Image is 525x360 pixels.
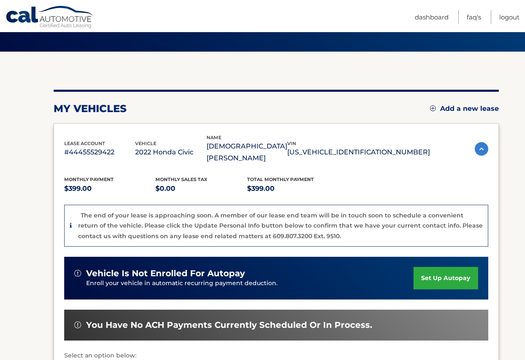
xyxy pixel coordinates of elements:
[74,322,81,328] img: alert-white.svg
[64,183,156,195] p: $399.00
[86,279,414,288] p: Enroll your vehicle in automatic recurring payment deduction.
[54,102,127,115] h2: my vehicles
[430,105,436,111] img: add.svg
[135,140,156,146] span: vehicle
[86,268,245,279] span: vehicle is not enrolled for autopay
[155,176,207,182] span: Monthly sales Tax
[467,10,481,24] a: FAQ's
[135,146,207,158] p: 2022 Honda Civic
[247,183,339,195] p: $399.00
[86,320,372,330] span: You have no ACH payments currently scheduled or in process.
[78,212,483,240] p: The end of your lease is approaching soon. A member of our lease end team will be in touch soon t...
[74,270,81,277] img: alert-white.svg
[430,104,499,113] a: Add a new lease
[5,5,94,30] a: Cal Automotive
[475,142,488,156] img: accordion-active.svg
[287,146,430,158] p: [US_VEHICLE_IDENTIFICATION_NUMBER]
[415,10,449,24] a: Dashboard
[413,267,478,289] a: set up autopay
[64,176,114,182] span: Monthly Payment
[207,140,287,164] p: [DEMOGRAPHIC_DATA][PERSON_NAME]
[155,183,247,195] p: $0.00
[287,140,296,146] span: vin
[207,135,221,140] span: name
[499,10,520,24] a: Logout
[64,140,105,146] span: lease account
[247,176,314,182] span: Total Monthly Payment
[64,146,136,158] p: #44455529422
